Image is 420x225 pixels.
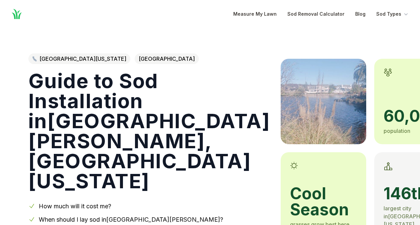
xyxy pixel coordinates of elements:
[384,128,410,134] span: population
[376,10,409,18] button: Sod Types
[281,59,366,144] img: A picture of San Rafael
[233,10,277,18] a: Measure My Lawn
[39,203,111,210] a: How much will it cost me?
[355,10,366,18] a: Blog
[290,186,357,218] span: cool season
[32,56,37,61] img: Northern California state outline
[28,71,270,191] h1: Guide to Sod Installation in [GEOGRAPHIC_DATA][PERSON_NAME] , [GEOGRAPHIC_DATA][US_STATE]
[28,53,130,64] a: [GEOGRAPHIC_DATA][US_STATE]
[287,10,344,18] a: Sod Removal Calculator
[135,53,199,64] span: [GEOGRAPHIC_DATA]
[39,216,223,223] a: When should I lay sod in[GEOGRAPHIC_DATA][PERSON_NAME]?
